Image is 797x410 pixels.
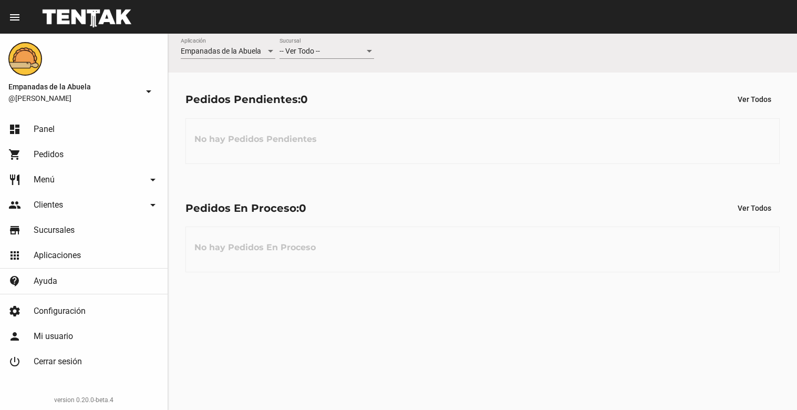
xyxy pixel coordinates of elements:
[185,91,308,108] div: Pedidos Pendientes:
[8,355,21,368] mat-icon: power_settings_new
[8,148,21,161] mat-icon: shopping_cart
[8,93,138,104] span: @[PERSON_NAME]
[8,42,42,76] img: f0136945-ed32-4f7c-91e3-a375bc4bb2c5.png
[8,11,21,24] mat-icon: menu
[8,330,21,343] mat-icon: person
[8,173,21,186] mat-icon: restaurant
[301,93,308,106] span: 0
[8,80,138,93] span: Empanadas de la Abuela
[147,173,159,186] mat-icon: arrow_drop_down
[34,200,63,210] span: Clientes
[280,47,320,55] span: -- Ver Todo --
[753,368,786,399] iframe: chat widget
[8,199,21,211] mat-icon: people
[181,47,261,55] span: Empanadas de la Abuela
[738,204,771,212] span: Ver Todos
[8,275,21,288] mat-icon: contact_support
[185,200,306,217] div: Pedidos En Proceso:
[8,249,21,262] mat-icon: apps
[186,124,325,155] h3: No hay Pedidos Pendientes
[8,395,159,405] div: version 0.20.0-beta.4
[34,149,64,160] span: Pedidos
[34,250,81,261] span: Aplicaciones
[34,225,75,235] span: Sucursales
[34,356,82,367] span: Cerrar sesión
[34,306,86,316] span: Configuración
[34,175,55,185] span: Menú
[8,305,21,317] mat-icon: settings
[729,199,780,218] button: Ver Todos
[34,331,73,342] span: Mi usuario
[142,85,155,98] mat-icon: arrow_drop_down
[34,124,55,135] span: Panel
[738,95,771,104] span: Ver Todos
[8,224,21,237] mat-icon: store
[8,123,21,136] mat-icon: dashboard
[299,202,306,214] span: 0
[186,232,324,263] h3: No hay Pedidos En Proceso
[147,199,159,211] mat-icon: arrow_drop_down
[729,90,780,109] button: Ver Todos
[34,276,57,286] span: Ayuda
